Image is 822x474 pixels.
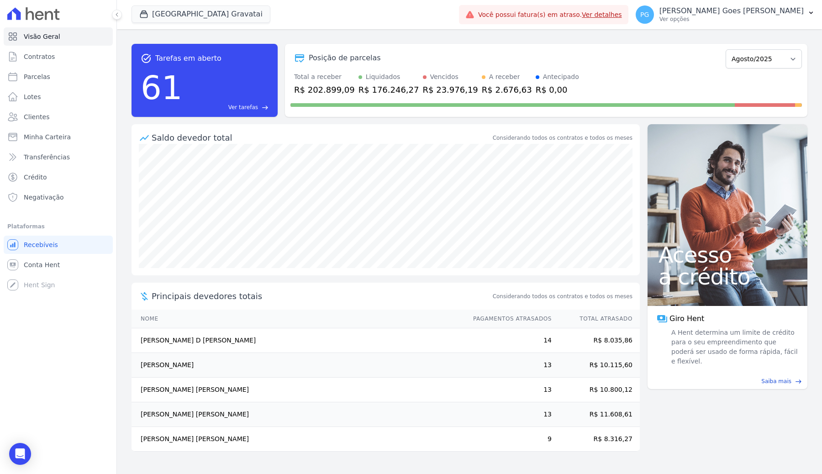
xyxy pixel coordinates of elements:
[464,427,552,452] td: 9
[552,402,640,427] td: R$ 11.608,61
[132,427,464,452] td: [PERSON_NAME] [PERSON_NAME]
[152,132,491,144] div: Saldo devedor total
[4,148,113,166] a: Transferências
[552,378,640,402] td: R$ 10.800,12
[552,353,640,378] td: R$ 10.115,60
[24,260,60,269] span: Conta Hent
[24,132,71,142] span: Minha Carteira
[464,402,552,427] td: 13
[9,443,31,465] div: Open Intercom Messenger
[543,72,579,82] div: Antecipado
[552,328,640,353] td: R$ 8.035,86
[155,53,221,64] span: Tarefas em aberto
[152,290,491,302] span: Principais devedores totais
[653,377,802,385] a: Saiba mais east
[493,134,632,142] div: Considerando todos os contratos e todos os meses
[7,221,109,232] div: Plataformas
[659,244,796,266] span: Acesso
[4,128,113,146] a: Minha Carteira
[4,68,113,86] a: Parcelas
[423,84,478,96] div: R$ 23.976,19
[464,328,552,353] td: 14
[669,328,798,366] span: A Hent determina um limite de crédito para o seu empreendimento que poderá ser usado de forma ráp...
[24,193,64,202] span: Negativação
[141,53,152,64] span: task_alt
[628,2,822,27] button: PG [PERSON_NAME] Goes [PERSON_NAME] Ver opções
[640,11,649,18] span: PG
[132,310,464,328] th: Nome
[141,64,183,111] div: 61
[482,84,532,96] div: R$ 2.676,63
[24,52,55,61] span: Contratos
[132,5,270,23] button: [GEOGRAPHIC_DATA] Gravatai
[582,11,622,18] a: Ver detalhes
[478,10,622,20] span: Você possui fatura(s) em atraso.
[659,16,804,23] p: Ver opções
[795,378,802,385] span: east
[366,72,400,82] div: Liquidados
[4,108,113,126] a: Clientes
[228,103,258,111] span: Ver tarefas
[489,72,520,82] div: A receber
[24,173,47,182] span: Crédito
[132,353,464,378] td: [PERSON_NAME]
[24,240,58,249] span: Recebíveis
[186,103,269,111] a: Ver tarefas east
[24,32,60,41] span: Visão Geral
[132,402,464,427] td: [PERSON_NAME] [PERSON_NAME]
[24,153,70,162] span: Transferências
[430,72,458,82] div: Vencidos
[4,256,113,274] a: Conta Hent
[4,27,113,46] a: Visão Geral
[669,313,704,324] span: Giro Hent
[761,377,791,385] span: Saiba mais
[294,84,355,96] div: R$ 202.899,09
[4,88,113,106] a: Lotes
[262,104,269,111] span: east
[493,292,632,300] span: Considerando todos os contratos e todos os meses
[552,310,640,328] th: Total Atrasado
[309,53,381,63] div: Posição de parcelas
[24,72,50,81] span: Parcelas
[4,236,113,254] a: Recebíveis
[24,92,41,101] span: Lotes
[659,6,804,16] p: [PERSON_NAME] Goes [PERSON_NAME]
[132,328,464,353] td: [PERSON_NAME] D [PERSON_NAME]
[4,47,113,66] a: Contratos
[536,84,579,96] div: R$ 0,00
[464,310,552,328] th: Pagamentos Atrasados
[294,72,355,82] div: Total a receber
[358,84,419,96] div: R$ 176.246,27
[464,378,552,402] td: 13
[4,168,113,186] a: Crédito
[464,353,552,378] td: 13
[4,188,113,206] a: Negativação
[552,427,640,452] td: R$ 8.316,27
[132,378,464,402] td: [PERSON_NAME] [PERSON_NAME]
[659,266,796,288] span: a crédito
[24,112,49,121] span: Clientes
